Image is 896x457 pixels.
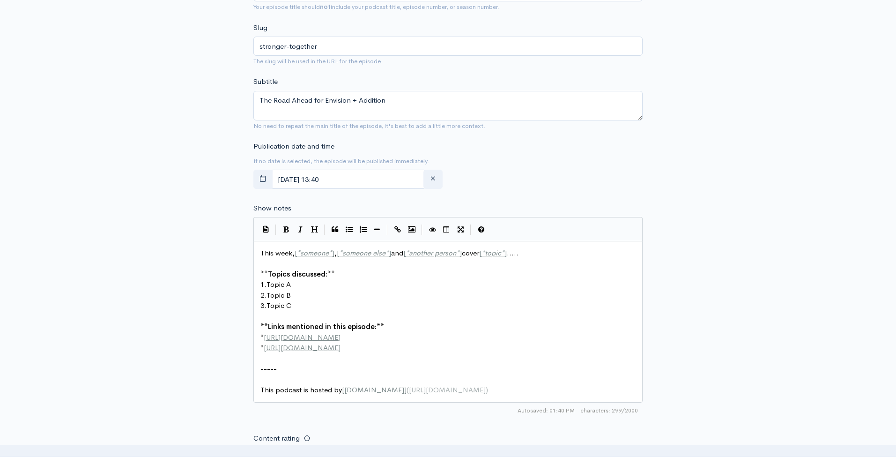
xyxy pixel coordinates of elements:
span: [ [403,248,406,257]
span: [URL][DOMAIN_NAME] [264,343,341,352]
span: ----- [260,364,277,373]
button: Italic [293,223,307,237]
small: The slug will be used in the URL for the episode. [253,57,383,65]
button: toggle [253,170,273,189]
label: Slug [253,22,267,33]
button: Toggle Preview [425,223,439,237]
button: Insert Show Notes Template [259,222,273,236]
span: ] [404,385,407,394]
span: someone [300,248,329,257]
span: 2. [260,291,267,300]
span: [ [337,248,339,257]
label: Content rating [253,429,300,448]
input: title-of-episode [253,37,643,56]
small: Your episode title should include your podcast title, episode number, or season number. [253,3,500,11]
button: Bold [279,223,293,237]
span: Topics discussed: [268,270,327,278]
span: [ [295,248,297,257]
span: another person [409,248,456,257]
span: Topic C [267,301,291,310]
span: [ [479,248,481,257]
small: No need to repeat the main title of the episode, it's best to add a little more context. [253,122,485,130]
button: Create Link [391,223,405,237]
span: [ [342,385,344,394]
span: ] [504,248,507,257]
span: [DOMAIN_NAME] [344,385,404,394]
button: Quote [328,223,342,237]
span: Topic A [267,280,291,289]
span: ] [389,248,391,257]
span: someone else [342,248,385,257]
span: 3. [260,301,267,310]
span: 1. [260,280,267,289]
button: Markdown Guide [474,223,488,237]
span: topic [485,248,501,257]
span: ( [407,385,409,394]
i: | [470,225,471,235]
label: Subtitle [253,76,278,87]
span: ] [332,248,334,257]
i: | [387,225,388,235]
button: Heading [307,223,321,237]
label: Show notes [253,203,291,214]
span: [URL][DOMAIN_NAME] [264,333,341,342]
span: Topic B [267,291,291,300]
button: Toggle Side by Side [439,223,453,237]
small: If no date is selected, the episode will be published immediately. [253,157,429,165]
span: This podcast is hosted by [260,385,488,394]
button: Insert Image [405,223,419,237]
span: Autosaved: 01:40 PM [518,406,575,415]
i: | [324,225,325,235]
button: Generic List [342,223,356,237]
strong: not [320,3,331,11]
i: | [422,225,422,235]
span: This week, , and cover ..... [260,248,518,257]
span: 299/2000 [580,406,638,415]
button: clear [423,170,443,189]
span: ) [486,385,488,394]
label: Publication date and time [253,141,334,152]
button: Numbered List [356,223,370,237]
span: ] [459,248,462,257]
button: Insert Horizontal Line [370,223,384,237]
button: Toggle Fullscreen [453,223,467,237]
span: [URL][DOMAIN_NAME] [409,385,486,394]
span: Links mentioned in this episode: [268,322,377,331]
